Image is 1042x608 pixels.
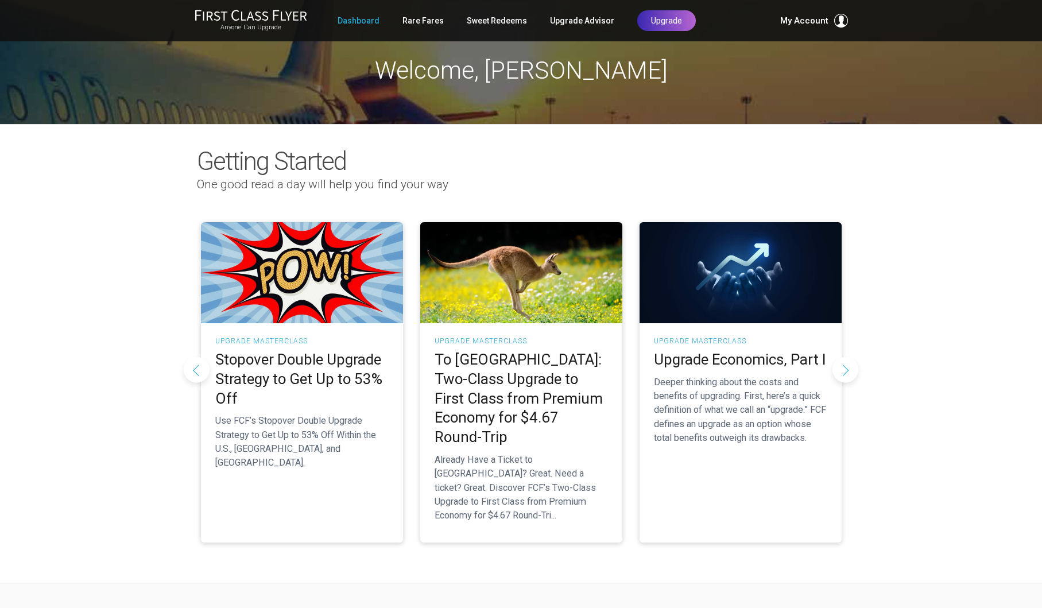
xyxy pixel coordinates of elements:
[637,10,696,31] a: Upgrade
[184,357,210,382] button: Previous slide
[197,177,448,191] span: One good read a day will help you find your way
[654,375,827,445] p: Deeper thinking about the costs and benefits of upgrading. First, here’s a quick definition of wh...
[550,10,614,31] a: Upgrade Advisor
[215,350,389,408] h2: Stopover Double Upgrade Strategy to Get Up to 53% Off
[420,222,622,543] a: UPGRADE MASTERCLASS To [GEOGRAPHIC_DATA]: Two-Class Upgrade to First Class from Premium Economy f...
[780,14,828,28] span: My Account
[338,10,379,31] a: Dashboard
[197,146,346,176] span: Getting Started
[654,338,827,344] h3: UPGRADE MASTERCLASS
[832,357,858,382] button: Next slide
[195,9,307,32] a: First Class FlyerAnyone Can Upgrade
[467,10,527,31] a: Sweet Redeems
[435,453,608,522] p: Already Have a Ticket to [GEOGRAPHIC_DATA]? Great. Need a ticket? Great. Discover FCF’s Two-Class...
[195,9,307,21] img: First Class Flyer
[195,24,307,32] small: Anyone Can Upgrade
[640,222,842,543] a: UPGRADE MASTERCLASS Upgrade Economics, Part I Deeper thinking about the costs and benefits of upg...
[654,350,827,370] h2: Upgrade Economics, Part I
[402,10,444,31] a: Rare Fares
[215,338,389,344] h3: UPGRADE MASTERCLASS
[201,222,403,543] a: UPGRADE MASTERCLASS Stopover Double Upgrade Strategy to Get Up to 53% Off Use FCF’s Stopover Doub...
[375,56,668,84] span: Welcome, [PERSON_NAME]
[780,14,848,28] button: My Account
[435,350,608,447] h2: To [GEOGRAPHIC_DATA]: Two-Class Upgrade to First Class from Premium Economy for $4.67 Round-Trip
[435,338,608,344] h3: UPGRADE MASTERCLASS
[215,414,389,470] p: Use FCF’s Stopover Double Upgrade Strategy to Get Up to 53% Off Within the U.S., [GEOGRAPHIC_DATA...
